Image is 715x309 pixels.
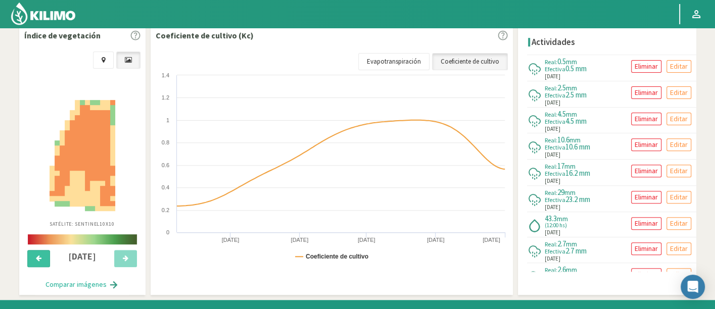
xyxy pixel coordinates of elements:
[545,266,557,274] span: Real:
[666,60,691,73] button: Editar
[635,218,658,229] p: Eliminar
[545,84,557,92] span: Real:
[545,247,565,255] span: Efectiva
[545,125,560,133] span: [DATE]
[545,170,565,177] span: Efectiva
[566,57,577,66] span: mm
[631,138,661,151] button: Eliminar
[557,57,566,66] span: 0.5
[557,83,566,92] span: 2.5
[56,251,109,262] h4: [DATE]
[666,191,691,203] button: Editar
[631,60,661,73] button: Eliminar
[635,269,658,280] p: Eliminar
[557,135,569,144] span: 10.6
[631,242,661,255] button: Eliminar
[545,189,557,196] span: Real:
[566,83,577,92] span: mm
[565,142,590,151] span: 10.6 mm
[545,143,565,151] span: Efectiva
[631,217,661,230] button: Eliminar
[557,265,566,274] span: 2.6
[100,221,115,227] span: 10X10
[635,191,658,203] p: Eliminar
[635,87,658,98] p: Eliminar
[291,237,308,243] text: [DATE]
[666,217,691,230] button: Editar
[545,203,560,212] span: [DATE]
[631,113,661,125] button: Eliminar
[666,268,691,281] button: Editar
[50,220,115,228] p: Satélite: Sentinel
[670,191,688,203] p: Editar
[666,242,691,255] button: Editar
[156,29,254,41] p: Coeficiente de cultivo (Kc)
[631,191,661,203] button: Eliminar
[166,117,169,123] text: 1
[666,113,691,125] button: Editar
[670,218,688,229] p: Editar
[670,61,688,72] p: Editar
[545,98,560,107] span: [DATE]
[670,165,688,177] p: Editar
[545,111,557,118] span: Real:
[566,265,577,274] span: mm
[28,234,137,244] img: scale
[631,268,661,281] button: Eliminar
[545,240,557,248] span: Real:
[358,53,430,70] a: Evapotranspiración
[50,100,115,211] img: 5c30443a-c638-4345-9e14-ab4136c955cb_-_sentinel_-_2025-08-31.png
[569,135,581,144] span: mm
[670,113,688,125] p: Editar
[635,61,658,72] p: Eliminar
[557,187,564,197] span: 29
[161,139,169,145] text: 0.8
[557,161,564,171] span: 17
[545,196,565,203] span: Efectiva
[666,138,691,151] button: Editar
[161,207,169,213] text: 0.2
[635,165,658,177] p: Eliminar
[545,214,557,223] span: 43.3
[161,72,169,78] text: 1.4
[635,243,658,254] p: Eliminar
[635,113,658,125] p: Eliminar
[670,139,688,150] p: Editar
[545,228,560,237] span: [DATE]
[532,37,575,47] h4: Actividades
[557,109,566,119] span: 4.5
[670,243,688,254] p: Editar
[565,194,590,204] span: 23.2 mm
[166,229,169,235] text: 0
[357,237,375,243] text: [DATE]
[557,214,568,223] span: mm
[306,253,368,260] text: Coeficiente de cultivo
[565,116,587,126] span: 4.5 mm
[557,239,566,248] span: 2.7
[10,2,76,26] img: Kilimo
[24,29,101,41] p: Índice de vegetación
[631,86,661,99] button: Eliminar
[545,163,557,170] span: Real:
[631,165,661,177] button: Eliminar
[545,254,560,263] span: [DATE]
[670,269,688,280] p: Editar
[545,223,569,228] span: (12:00 hs)
[565,246,587,255] span: 2.7 mm
[545,177,560,185] span: [DATE]
[545,72,560,81] span: [DATE]
[635,139,658,150] p: Eliminar
[545,58,557,66] span: Real:
[565,90,587,99] span: 2.5 mm
[545,136,557,144] span: Real:
[666,86,691,99] button: Editar
[545,118,565,125] span: Efectiva
[565,64,587,73] span: 0.5 mm
[545,91,565,99] span: Efectiva
[483,237,500,243] text: [DATE]
[161,162,169,168] text: 0.6
[545,65,565,73] span: Efectiva
[666,165,691,177] button: Editar
[161,94,169,100] text: 1.2
[564,162,576,171] span: mm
